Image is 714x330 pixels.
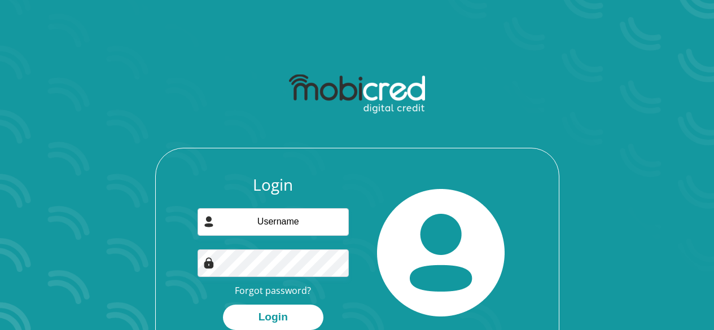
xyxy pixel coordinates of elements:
[289,74,425,114] img: mobicred logo
[203,257,214,269] img: Image
[203,216,214,227] img: user-icon image
[198,175,349,195] h3: Login
[235,284,311,297] a: Forgot password?
[223,305,323,330] button: Login
[198,208,349,236] input: Username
